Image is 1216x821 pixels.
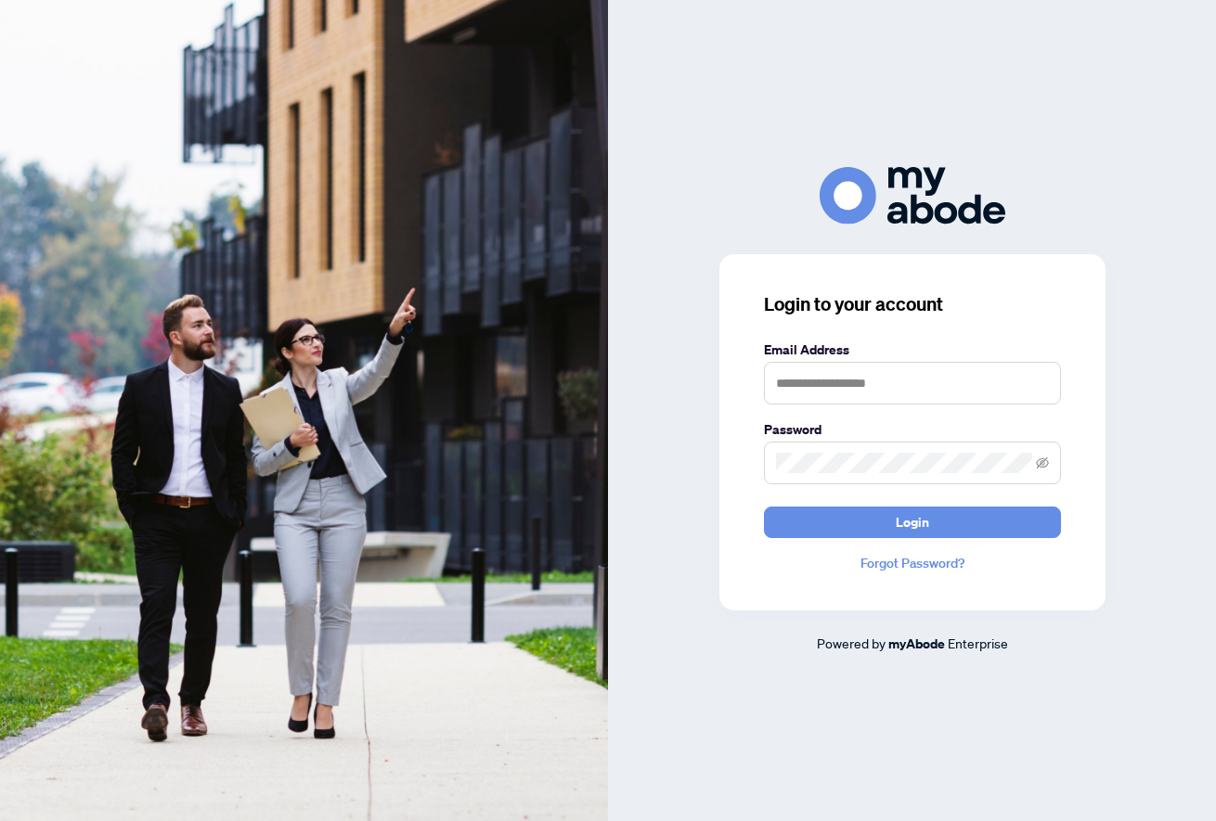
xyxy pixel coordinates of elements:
[896,507,929,537] span: Login
[764,340,1061,360] label: Email Address
[1036,456,1049,469] span: eye-invisible
[820,167,1005,224] img: ma-logo
[764,291,1061,317] h3: Login to your account
[764,507,1061,538] button: Login
[764,553,1061,573] a: Forgot Password?
[948,635,1008,651] span: Enterprise
[888,634,945,654] a: myAbode
[764,419,1061,440] label: Password
[817,635,886,651] span: Powered by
